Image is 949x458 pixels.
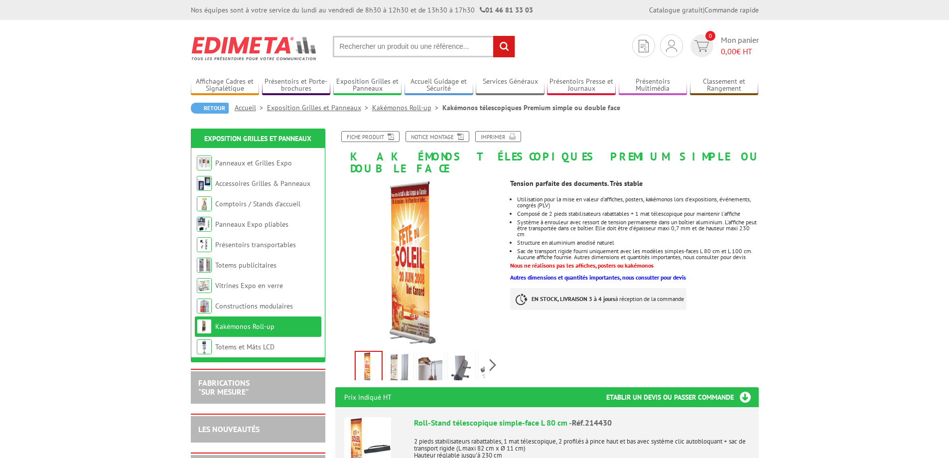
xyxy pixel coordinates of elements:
a: Classement et Rangement [690,77,759,94]
img: Totems publicitaires [197,258,212,273]
a: Exposition Grilles et Panneaux [204,134,311,143]
a: Imprimer [475,131,521,142]
img: Kakémonos Roll-up [197,319,212,334]
a: Présentoirs transportables [215,240,296,249]
a: Présentoirs Presse et Journaux [547,77,616,94]
li: Kakémonos télescopiques Premium simple ou double face [442,103,620,113]
strong: Tension parfaite des documents. Très stable [510,179,643,188]
img: 214430_kakemono_roll_stand_telescopique_simple_face_4.jpg [449,353,473,384]
a: Panneaux Expo pliables [215,220,288,229]
img: Comptoirs / Stands d'accueil [197,196,212,211]
div: | [649,5,759,15]
img: devis rapide [666,40,677,52]
img: Accessoires Grilles & Panneaux [197,176,212,191]
img: Totems et Mâts LCD [197,339,212,354]
p: à réception de la commande [510,288,686,310]
a: Kakémonos Roll-up [215,322,274,331]
a: Vitrines Expo en verre [215,281,283,290]
strong: EN STOCK, LIVRAISON 3 à 4 jours [532,295,615,303]
img: Constructions modulaires [197,299,212,313]
a: Fiche produit [341,131,400,142]
a: Autres dimensions et quantités importantes, nous consulter pour devis [510,274,686,281]
img: Présentoirs transportables [197,237,212,252]
h3: Etablir un devis ou passer commande [606,387,759,407]
a: devis rapide 0 Mon panier 0,00€ HT [688,34,759,57]
a: Exposition Grilles et Panneaux [267,103,372,112]
img: Edimeta [191,30,318,67]
a: Catalogue gratuit [649,5,703,14]
img: 214430_kakemono_roll_stand_telescopique_simple_face_5.jpg [480,353,504,384]
span: € HT [721,46,759,57]
a: Commande rapide [704,5,759,14]
img: panneaux_pliables_214430.jpg [356,352,382,383]
div: Nos équipes sont à votre service du lundi au vendredi de 8h30 à 12h30 et de 13h30 à 17h30 [191,5,533,15]
img: Panneaux et Grilles Expo [197,155,212,170]
input: rechercher [493,36,515,57]
a: FABRICATIONS"Sur Mesure" [198,378,250,397]
font: Nous ne réalisons pas les affiches, posters ou kakémonos [510,262,654,269]
a: Totems et Mâts LCD [215,342,274,351]
span: 0 [705,31,715,41]
li: Utilisation pour la mise en valeur d'affiches, posters, kakémonos lors d'expositions, événements,... [517,196,758,208]
a: Présentoirs et Porte-brochures [262,77,331,94]
a: Accueil Guidage et Sécurité [405,77,473,94]
li: Composé de 2 pieds stabilisateurs rabattables + 1 mat télescopique pour maintenir l'affiche [517,211,758,217]
a: Kakémonos Roll-up [372,103,442,112]
strong: 01 46 81 33 03 [480,5,533,14]
a: Accessoires Grilles & Panneaux [215,179,310,188]
a: Présentoirs Multimédia [619,77,687,94]
a: Exposition Grilles et Panneaux [333,77,402,94]
img: devis rapide [694,40,709,52]
li: Système à enrouleur avec ressort de tension permanente dans un boîtier aluminium. L'affiche peut ... [517,219,758,237]
a: Affichage Cadres et Signalétique [191,77,260,94]
h1: Kakémonos télescopiques Premium simple ou double face [328,131,766,174]
img: Panneaux Expo pliables [197,217,212,232]
p: Prix indiqué HT [344,387,392,407]
img: devis rapide [639,40,649,52]
img: 214430_kakemono_roll_stand_telescopique_simple_face_2.jpg [418,353,442,384]
a: Comptoirs / Stands d'accueil [215,199,300,208]
li: Structure en aluminium anodisé naturel [517,240,758,246]
a: LES NOUVEAUTÉS [198,424,260,434]
span: 0,00 [721,46,736,56]
span: Mon panier [721,34,759,57]
div: Roll-Stand télescopique simple-face L 80 cm - [414,417,750,429]
input: Rechercher un produit ou une référence... [333,36,515,57]
li: Sac de transport rigide fourni uniquement avec les modèles simples-faces L 80 cm et L 100 cm. Auc... [517,248,758,260]
a: Panneaux et Grilles Expo [215,158,292,167]
a: Constructions modulaires [215,302,293,310]
span: Réf.214430 [572,418,612,428]
img: Vitrines Expo en verre [197,278,212,293]
span: Next [488,357,498,373]
img: 214430_kakemono_roll_stand_telescopique_simple_face_1.jpg [388,353,411,384]
a: Services Généraux [476,77,544,94]
a: Accueil [235,103,267,112]
a: Totems publicitaires [215,261,276,270]
a: Retour [191,103,229,114]
a: Notice Montage [406,131,469,142]
img: panneaux_pliables_214430.jpg [335,179,503,347]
